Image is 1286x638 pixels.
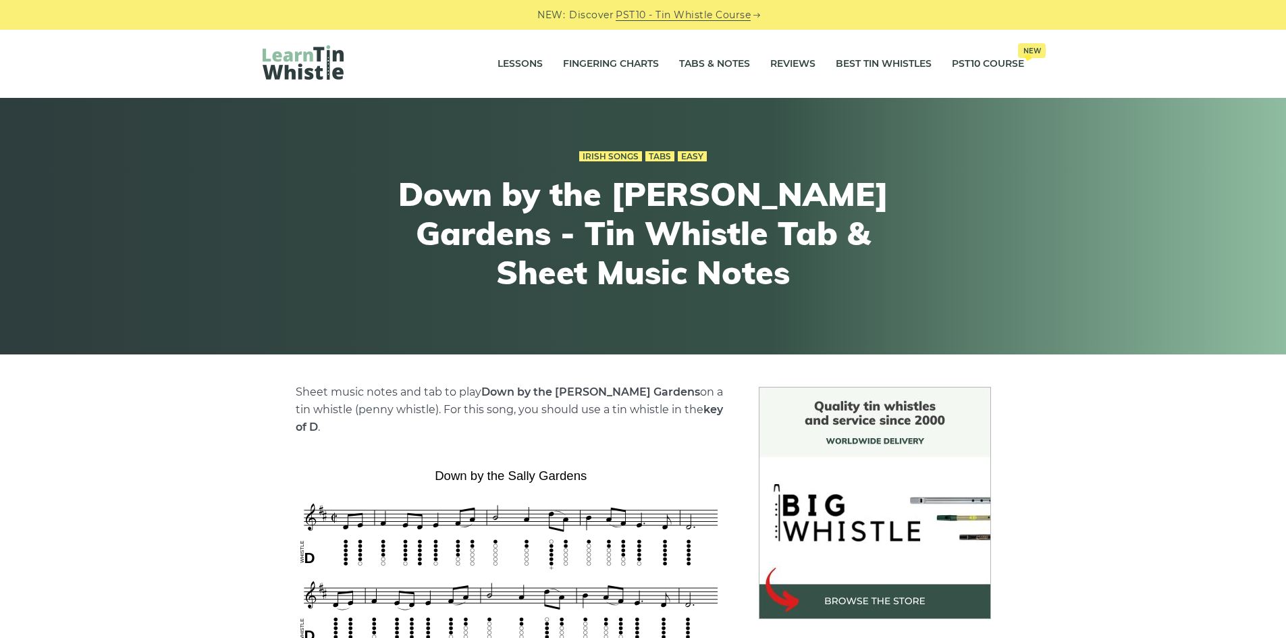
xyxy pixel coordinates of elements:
a: Easy [678,151,707,162]
a: Best Tin Whistles [836,47,932,81]
span: New [1018,43,1046,58]
strong: key of D [296,403,723,433]
a: Tabs & Notes [679,47,750,81]
img: LearnTinWhistle.com [263,45,344,80]
a: Irish Songs [579,151,642,162]
strong: Down by the [PERSON_NAME] Gardens [481,386,700,398]
a: Fingering Charts [563,47,659,81]
a: Lessons [498,47,543,81]
a: PST10 CourseNew [952,47,1024,81]
img: BigWhistle Tin Whistle Store [759,387,991,619]
a: Reviews [770,47,815,81]
h1: Down by the [PERSON_NAME] Gardens - Tin Whistle Tab & Sheet Music Notes [395,175,892,292]
p: Sheet music notes and tab to play on a tin whistle (penny whistle). For this song, you should use... [296,383,726,436]
a: Tabs [645,151,674,162]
